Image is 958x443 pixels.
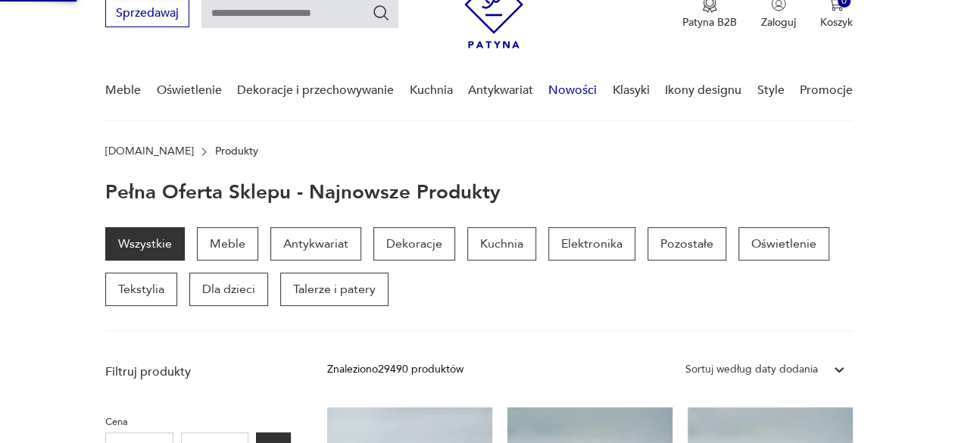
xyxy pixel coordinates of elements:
[648,227,726,260] a: Pozostałe
[270,227,361,260] a: Antykwariat
[820,15,853,30] p: Koszyk
[757,61,784,120] a: Style
[105,273,177,306] a: Tekstylia
[105,413,291,430] p: Cena
[215,145,258,158] p: Produkty
[372,4,390,22] button: Szukaj
[197,227,258,260] a: Meble
[548,61,597,120] a: Nowości
[373,227,455,260] a: Dekoracje
[548,227,635,260] a: Elektronika
[685,361,818,378] div: Sortuj według daty dodania
[682,15,737,30] p: Patyna B2B
[761,15,796,30] p: Zaloguj
[738,227,829,260] a: Oświetlenie
[237,61,394,120] a: Dekoracje i przechowywanie
[280,273,389,306] a: Talerze i patery
[105,227,185,260] a: Wszystkie
[105,61,141,120] a: Meble
[800,61,853,120] a: Promocje
[105,9,189,20] a: Sprzedawaj
[189,273,268,306] a: Dla dzieci
[468,61,533,120] a: Antykwariat
[409,61,452,120] a: Kuchnia
[105,145,194,158] a: [DOMAIN_NAME]
[467,227,536,260] a: Kuchnia
[327,361,463,378] div: Znaleziono 29490 produktów
[613,61,650,120] a: Klasyki
[157,61,222,120] a: Oświetlenie
[665,61,741,120] a: Ikony designu
[105,363,291,380] p: Filtruj produkty
[105,182,501,203] h1: Pełna oferta sklepu - najnowsze produkty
